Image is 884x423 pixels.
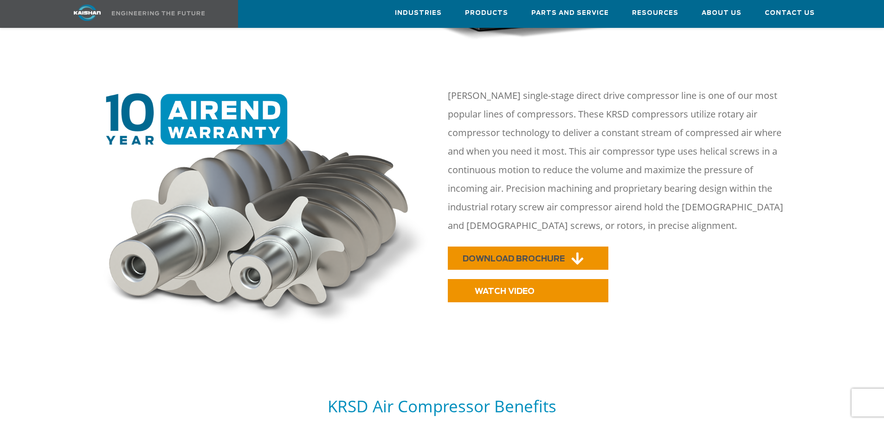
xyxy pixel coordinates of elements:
img: kaishan logo [52,5,122,21]
a: Resources [632,0,678,26]
span: Contact Us [765,8,815,19]
span: Industries [395,8,442,19]
a: WATCH VIDEO [448,279,608,302]
a: DOWNLOAD BROCHURE [448,247,608,270]
span: WATCH VIDEO [475,287,535,295]
p: [PERSON_NAME] single-stage direct drive compressor line is one of our most popular lines of compr... [448,86,795,235]
img: Engineering the future [112,11,205,15]
img: 10 year warranty [96,93,437,331]
span: DOWNLOAD BROCHURE [463,255,565,263]
span: Parts and Service [531,8,609,19]
a: Industries [395,0,442,26]
span: About Us [702,8,742,19]
a: Parts and Service [531,0,609,26]
span: Resources [632,8,678,19]
a: About Us [702,0,742,26]
h5: KRSD Air Compressor Benefits [58,396,826,416]
a: Products [465,0,508,26]
span: Products [465,8,508,19]
a: Contact Us [765,0,815,26]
